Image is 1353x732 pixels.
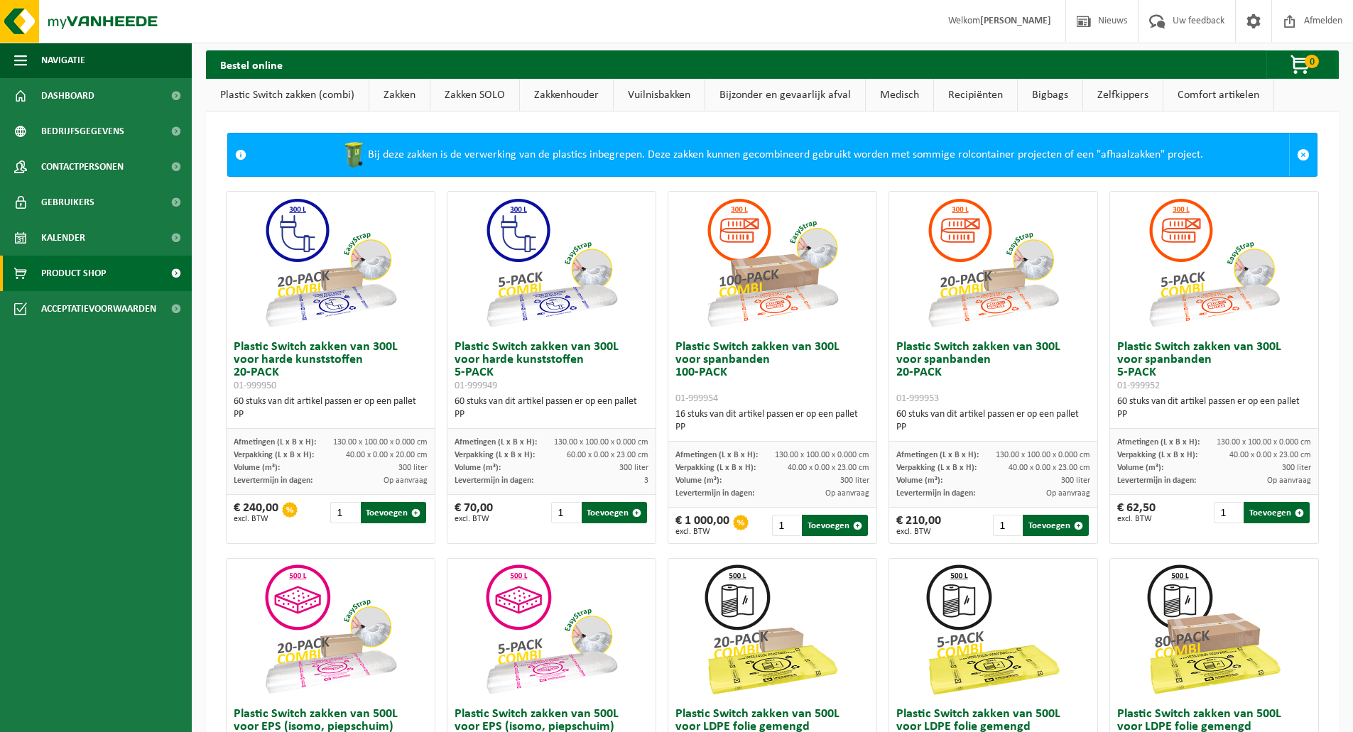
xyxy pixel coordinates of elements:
[896,393,939,404] span: 01-999953
[1009,464,1090,472] span: 40.00 x 0.00 x 23.00 cm
[1117,502,1156,523] div: € 62,50
[234,381,276,391] span: 01-999950
[1305,55,1319,68] span: 0
[234,395,428,421] div: 60 stuks van dit artikel passen er op een pallet
[1143,559,1285,701] img: 01-999968
[1244,502,1310,523] button: Toevoegen
[675,421,869,434] div: PP
[1117,395,1311,421] div: 60 stuks van dit artikel passen er op een pallet
[701,192,843,334] img: 01-999954
[554,438,648,447] span: 130.00 x 100.00 x 0.000 cm
[455,408,648,421] div: PP
[234,438,316,447] span: Afmetingen (L x B x H):
[896,451,979,459] span: Afmetingen (L x B x H):
[896,464,977,472] span: Verpakking (L x B x H):
[675,408,869,434] div: 16 stuks van dit artikel passen er op een pallet
[896,341,1090,405] h3: Plastic Switch zakken van 300L voor spanbanden 20-PACK
[701,559,843,701] img: 01-999964
[1018,79,1082,111] a: Bigbags
[41,114,124,149] span: Bedrijfsgegevens
[398,464,428,472] span: 300 liter
[551,502,580,523] input: 1
[896,489,975,498] span: Levertermijn in dagen:
[455,515,493,523] span: excl. BTW
[896,515,941,536] div: € 210,00
[369,79,430,111] a: Zakken
[840,476,869,485] span: 300 liter
[675,341,869,405] h3: Plastic Switch zakken van 300L voor spanbanden 100-PACK
[1282,464,1311,472] span: 300 liter
[1117,476,1196,485] span: Levertermijn in dagen:
[705,79,865,111] a: Bijzonder en gevaarlijk afval
[259,192,401,334] img: 01-999950
[1267,476,1311,485] span: Op aanvraag
[330,502,359,523] input: 1
[384,476,428,485] span: Op aanvraag
[896,476,942,485] span: Volume (m³):
[339,141,368,169] img: WB-0240-HPE-GN-50.png
[1117,464,1163,472] span: Volume (m³):
[234,502,278,523] div: € 240,00
[1117,408,1311,421] div: PP
[234,515,278,523] span: excl. BTW
[455,464,501,472] span: Volume (m³):
[361,502,427,523] button: Toevoegen
[346,451,428,459] span: 40.00 x 0.00 x 20.00 cm
[455,451,535,459] span: Verpakking (L x B x H):
[1117,438,1200,447] span: Afmetingen (L x B x H):
[644,476,648,485] span: 3
[333,438,428,447] span: 130.00 x 100.00 x 0.000 cm
[1229,451,1311,459] span: 40.00 x 0.00 x 23.00 cm
[41,149,124,185] span: Contactpersonen
[934,79,1017,111] a: Recipiënten
[775,451,869,459] span: 130.00 x 100.00 x 0.000 cm
[1061,476,1090,485] span: 300 liter
[788,464,869,472] span: 40.00 x 0.00 x 23.00 cm
[41,256,106,291] span: Product Shop
[206,79,369,111] a: Plastic Switch zakken (combi)
[802,515,868,536] button: Toevoegen
[1117,515,1156,523] span: excl. BTW
[234,341,428,392] h3: Plastic Switch zakken van 300L voor harde kunststoffen 20-PACK
[993,515,1021,536] input: 1
[1117,341,1311,392] h3: Plastic Switch zakken van 300L voor spanbanden 5-PACK
[896,528,941,536] span: excl. BTW
[430,79,519,111] a: Zakken SOLO
[896,408,1090,434] div: 60 stuks van dit artikel passen er op een pallet
[234,451,314,459] span: Verpakking (L x B x H):
[1214,502,1242,523] input: 1
[41,78,94,114] span: Dashboard
[1023,515,1089,536] button: Toevoegen
[675,515,729,536] div: € 1 000,00
[1217,438,1311,447] span: 130.00 x 100.00 x 0.000 cm
[41,220,85,256] span: Kalender
[896,421,1090,434] div: PP
[675,528,729,536] span: excl. BTW
[41,291,156,327] span: Acceptatievoorwaarden
[234,476,313,485] span: Levertermijn in dagen:
[1046,489,1090,498] span: Op aanvraag
[455,438,537,447] span: Afmetingen (L x B x H):
[614,79,705,111] a: Vuilnisbakken
[567,451,648,459] span: 60.00 x 0.00 x 23.00 cm
[1163,79,1273,111] a: Comfort artikelen
[254,133,1289,176] div: Bij deze zakken is de verwerking van de plastics inbegrepen. Deze zakken kunnen gecombineerd gebr...
[825,489,869,498] span: Op aanvraag
[455,341,648,392] h3: Plastic Switch zakken van 300L voor harde kunststoffen 5-PACK
[455,502,493,523] div: € 70,00
[1083,79,1163,111] a: Zelfkippers
[996,451,1090,459] span: 130.00 x 100.00 x 0.000 cm
[582,502,648,523] button: Toevoegen
[1143,192,1285,334] img: 01-999952
[480,192,622,334] img: 01-999949
[234,408,428,421] div: PP
[980,16,1051,26] strong: [PERSON_NAME]
[1289,133,1317,176] a: Sluit melding
[455,395,648,421] div: 60 stuks van dit artikel passen er op een pallet
[675,489,754,498] span: Levertermijn in dagen:
[41,185,94,220] span: Gebruikers
[675,451,758,459] span: Afmetingen (L x B x H):
[675,464,756,472] span: Verpakking (L x B x H):
[619,464,648,472] span: 300 liter
[772,515,800,536] input: 1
